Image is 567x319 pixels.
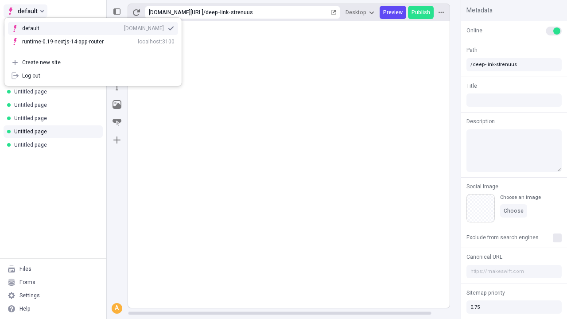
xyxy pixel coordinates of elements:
div: Files [19,265,31,272]
div: Forms [19,279,35,286]
span: Sitemap priority [466,289,505,297]
button: Desktop [342,6,378,19]
button: Text [109,79,125,95]
button: Preview [380,6,406,19]
span: Social Image [466,183,498,191]
span: Exclude from search engines [466,233,539,241]
span: Description [466,117,495,125]
div: Untitled page [14,115,96,122]
button: Choose [500,204,527,218]
span: Desktop [346,9,366,16]
div: Untitled page [14,101,96,109]
span: Publish [412,9,430,16]
span: Canonical URL [466,253,502,261]
input: https://makeswift.com [466,265,562,278]
span: Title [466,82,477,90]
span: Choose [504,207,524,214]
div: Settings [19,292,40,299]
button: Select site [4,4,47,18]
div: deep-link-strenuus [206,9,329,16]
span: Online [466,27,482,35]
button: Publish [408,6,434,19]
div: localhost:3100 [138,38,175,45]
div: Suggestions [4,18,182,52]
button: Image [109,97,125,113]
span: Path [466,46,478,54]
div: default [22,25,53,32]
span: Preview [383,9,403,16]
div: Help [19,305,31,312]
div: [DOMAIN_NAME] [124,25,164,32]
div: A [113,304,121,313]
div: Choose an image [500,194,541,201]
span: default [18,6,38,16]
div: [URL][DOMAIN_NAME] [149,9,203,16]
div: Untitled page [14,141,96,148]
div: runtime-0.19-nextjs-14-app-router [22,38,104,45]
div: / [203,9,206,16]
div: Untitled page [14,128,96,135]
div: Untitled page [14,88,96,95]
button: Button [109,114,125,130]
